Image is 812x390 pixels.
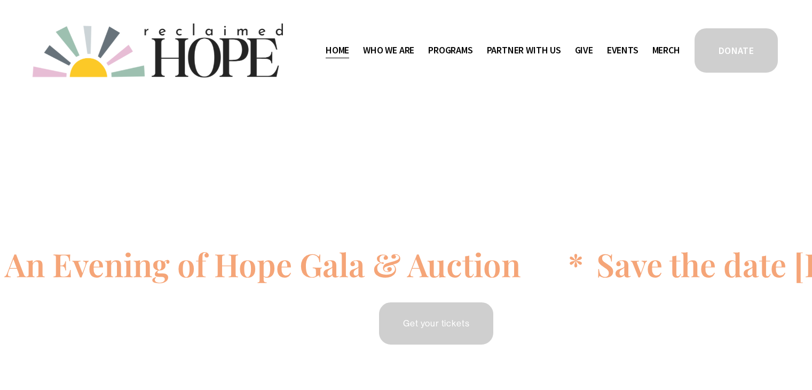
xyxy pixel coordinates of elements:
a: Get your tickets [377,301,495,346]
a: folder dropdown [428,42,473,59]
a: Merch [652,42,680,59]
a: Events [607,42,638,59]
a: Home [326,42,349,59]
span: Programs [428,43,473,58]
a: folder dropdown [363,42,414,59]
a: Give [575,42,593,59]
a: DONATE [693,27,779,74]
span: Who We Are [363,43,414,58]
img: Reclaimed Hope Initiative [33,24,283,77]
span: Partner With Us [487,43,561,58]
a: folder dropdown [487,42,561,59]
